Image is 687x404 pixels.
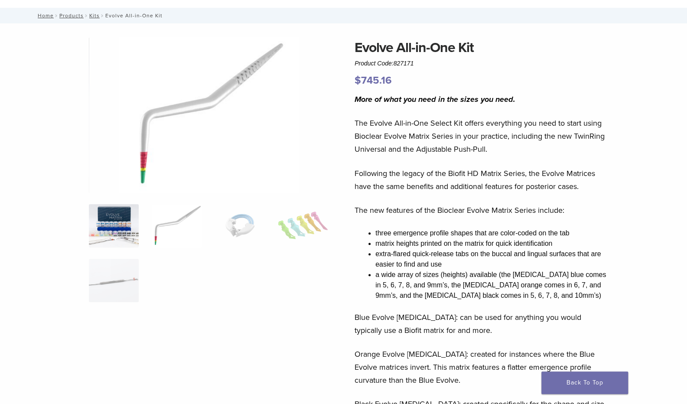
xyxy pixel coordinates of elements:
[355,117,609,156] p: The Evolve All-in-One Select Kit offers everything you need to start using Bioclear Evolve Matrix...
[355,74,361,87] span: $
[59,13,84,19] a: Products
[84,13,89,18] span: /
[278,204,328,248] img: Evolve All-in-One Kit - Image 4
[89,259,139,302] img: Evolve All-in-One Kit - Image 5
[89,13,100,19] a: Kits
[375,228,609,238] li: three emergence profile shapes that are color-coded on the tab
[54,13,59,18] span: /
[215,204,265,248] img: Evolve All-in-One Kit - Image 3
[394,60,414,67] span: 827171
[375,270,609,301] li: a wide array of sizes (heights) available (the [MEDICAL_DATA] blue comes in 5, 6, 7, 8, and 9mm’s...
[355,204,609,217] p: The new features of the Bioclear Evolve Matrix Series include:
[355,37,609,58] h1: Evolve All-in-One Kit
[355,94,515,104] i: More of what you need in the sizes you need.
[541,371,628,394] a: Back To Top
[35,13,54,19] a: Home
[100,13,105,18] span: /
[355,348,609,387] p: Orange Evolve [MEDICAL_DATA]: created for instances where the Blue Evolve matrices invert. This m...
[355,74,392,87] bdi: 745.16
[152,204,202,248] img: Evolve All-in-One Kit - Image 2
[32,8,656,23] nav: Evolve All-in-One Kit
[375,249,609,270] li: extra-flared quick-release tabs on the buccal and lingual surfaces that are easier to find and use
[89,204,139,248] img: IMG_0457-scaled-e1745362001290-300x300.jpg
[355,167,609,193] p: Following the legacy of the Biofit HD Matrix Series, the Evolve Matrices have the same benefits a...
[355,60,414,67] span: Product Code:
[375,238,609,249] li: matrix heights printed on the matrix for quick identification
[355,311,609,337] p: Blue Evolve [MEDICAL_DATA]: can be used for anything you would typically use a Biofit matrix for ...
[119,37,299,193] img: Evolve All-in-One Kit - Image 2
